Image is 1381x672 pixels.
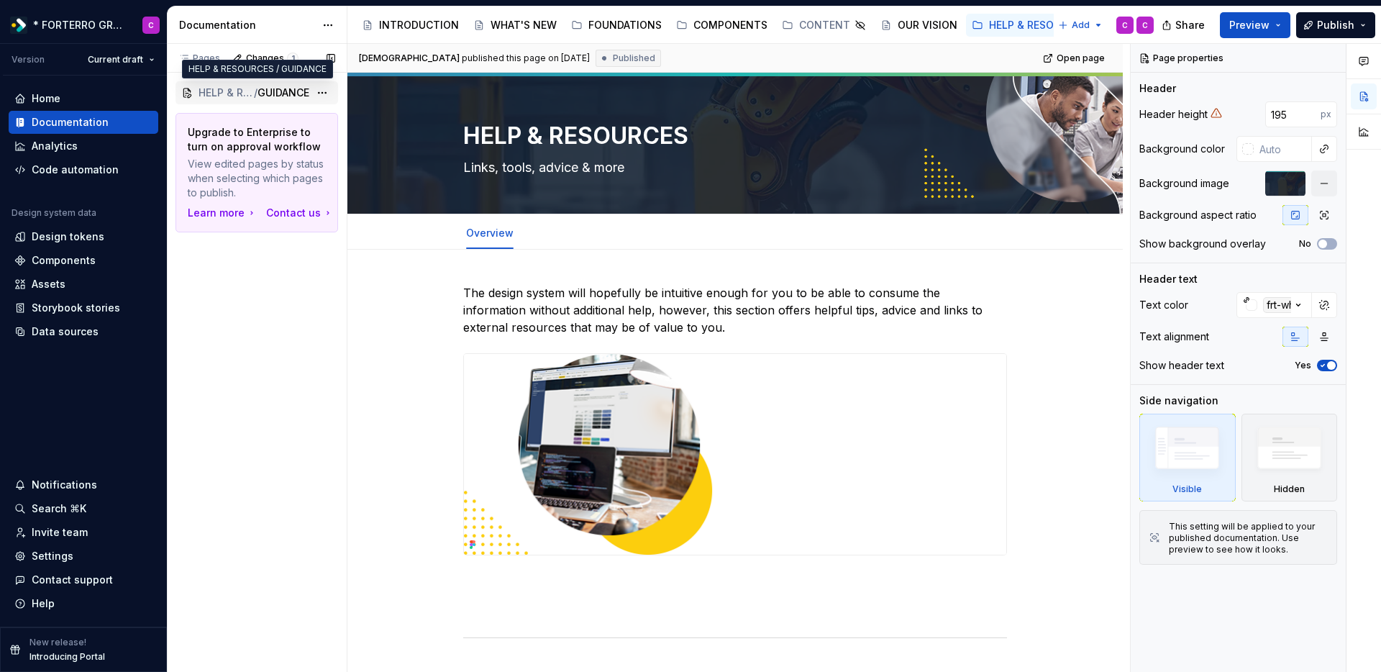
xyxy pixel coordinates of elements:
[693,18,767,32] div: COMPONENTS
[188,157,326,200] p: View edited pages by status when selecting which pages to publish.
[9,497,158,520] button: Search ⌘K
[776,14,872,37] a: CONTENT
[32,525,88,540] div: Invite team
[1072,19,1090,31] span: Add
[32,139,78,153] div: Analytics
[1122,19,1128,31] div: C
[1054,15,1108,35] button: Add
[463,284,1007,336] p: The design system will hopefully be intuitive enough for you to be able to consume the informatio...
[1172,483,1202,495] div: Visible
[1299,238,1311,250] label: No
[359,53,460,64] span: [DEMOGRAPHIC_DATA]
[179,18,315,32] div: Documentation
[9,320,158,343] a: Data sources
[1263,297,1333,313] div: frt-white-500
[257,86,309,100] span: GUIDANCE
[1229,18,1270,32] span: Preview
[1139,330,1209,344] div: Text alignment
[188,206,257,220] a: Learn more
[32,91,60,106] div: Home
[466,227,514,239] a: Overview
[178,53,220,64] div: Pages
[1254,136,1312,162] input: Auto
[356,14,465,37] a: INTRODUCTION
[1265,101,1321,127] input: Auto
[1139,81,1176,96] div: Header
[176,81,338,104] a: HELP & RESOURCES/GUIDANCE
[989,18,1087,32] div: HELP & RESOURCES
[1169,521,1328,555] div: This setting will be applied to your published documentation. Use preview to see how it looks.
[32,230,104,244] div: Design tokens
[12,54,45,65] div: Version
[12,207,96,219] div: Design system data
[1039,48,1111,68] a: Open page
[182,60,333,78] div: HELP & RESOURCES / GUIDANCE
[1139,142,1225,156] div: Background color
[1139,208,1257,222] div: Background aspect ratio
[9,111,158,134] a: Documentation
[1139,272,1198,286] div: Header text
[1296,12,1375,38] button: Publish
[379,18,459,32] div: INTRODUCTION
[9,592,158,615] button: Help
[1154,12,1214,38] button: Share
[199,86,254,100] span: HELP & RESOURCES
[32,573,113,587] div: Contact support
[88,54,143,65] span: Current draft
[460,156,1004,179] textarea: Links, tools, advice & more
[966,14,1093,37] a: HELP & RESOURCES
[10,17,27,34] img: 19b433f1-4eb9-4ddc-9788-ff6ca78edb97.png
[1295,360,1311,371] label: Yes
[1274,483,1305,495] div: Hidden
[462,53,590,64] div: published this page on [DATE]
[32,253,96,268] div: Components
[9,87,158,110] a: Home
[1220,12,1290,38] button: Preview
[32,549,73,563] div: Settings
[9,296,158,319] a: Storybook stories
[9,135,158,158] a: Analytics
[1139,237,1266,251] div: Show background overlay
[266,206,334,220] a: Contact us
[670,14,773,37] a: COMPONENTS
[9,225,158,248] a: Design tokens
[29,651,105,663] p: Introducing Portal
[9,158,158,181] a: Code automation
[356,11,1051,40] div: Page tree
[32,115,109,130] div: Documentation
[9,568,158,591] button: Contact support
[1321,109,1331,120] p: px
[9,273,158,296] a: Assets
[9,545,158,568] a: Settings
[287,53,298,64] span: 1
[9,521,158,544] a: Invite team
[1317,18,1354,32] span: Publish
[9,473,158,496] button: Notifications
[1139,107,1208,122] div: Header height
[246,53,298,64] div: Changes
[32,277,65,291] div: Assets
[588,18,662,32] div: FOUNDATIONS
[1241,414,1338,501] div: Hidden
[32,324,99,339] div: Data sources
[1139,358,1224,373] div: Show header text
[1139,394,1218,408] div: Side navigation
[1142,19,1148,31] div: C
[460,217,519,248] div: Overview
[9,249,158,272] a: Components
[898,18,957,32] div: OUR VISION
[1139,176,1229,191] div: Background image
[1139,298,1188,312] div: Text color
[81,50,161,70] button: Current draft
[32,501,86,516] div: Search ⌘K
[33,18,125,32] div: * FORTERRO GROUP *
[29,637,86,648] p: New release!
[565,14,667,37] a: FOUNDATIONS
[460,119,1004,153] textarea: HELP & RESOURCES
[799,18,850,32] div: CONTENT
[32,301,120,315] div: Storybook stories
[1139,414,1236,501] div: Visible
[464,354,1006,555] img: 8afaa965-bb2a-4bc3-a161-ba02c1effdf7.png
[32,163,119,177] div: Code automation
